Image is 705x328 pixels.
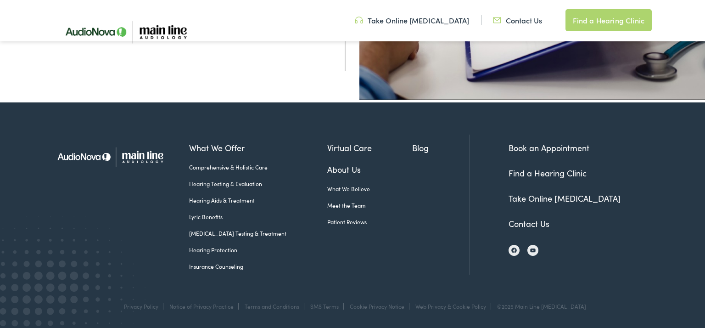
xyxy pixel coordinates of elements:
a: Contact Us [509,218,549,229]
a: Cookie Privacy Notice [350,302,404,310]
a: What We Offer [189,141,327,154]
a: Hearing Aids & Treatment [189,196,327,204]
a: Find a Hearing Clinic [509,167,587,179]
a: About Us [327,163,413,175]
a: Comprehensive & Holistic Care [189,163,327,171]
a: Virtual Care [327,141,413,154]
a: Notice of Privacy Practice [169,302,234,310]
a: Insurance Counseling [189,262,327,271]
img: utility icon [493,15,501,25]
a: Web Privacy & Cookie Policy [415,302,486,310]
a: Take Online [MEDICAL_DATA] [509,192,621,204]
a: Contact Us [493,15,542,25]
a: SMS Terms [310,302,339,310]
a: Terms and Conditions [245,302,299,310]
a: Privacy Policy [124,302,158,310]
img: Main Line Audiology [50,135,176,179]
img: utility icon [355,15,363,25]
a: Blog [412,141,470,154]
a: Meet the Team [327,201,413,209]
a: What We Believe [327,185,413,193]
img: Facebook icon, indicating the presence of the site or brand on the social media platform. [511,248,517,253]
a: [MEDICAL_DATA] Testing & Treatment [189,229,327,238]
div: ©2025 Main Line [MEDICAL_DATA] [492,303,586,310]
a: Book an Appointment [509,142,589,153]
a: Lyric Benefits [189,213,327,221]
a: Take Online [MEDICAL_DATA] [355,15,469,25]
a: Hearing Testing & Evaluation [189,180,327,188]
a: Patient Reviews [327,218,413,226]
a: Hearing Protection [189,246,327,254]
img: YouTube [530,248,536,253]
a: Find a Hearing Clinic [565,9,652,31]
